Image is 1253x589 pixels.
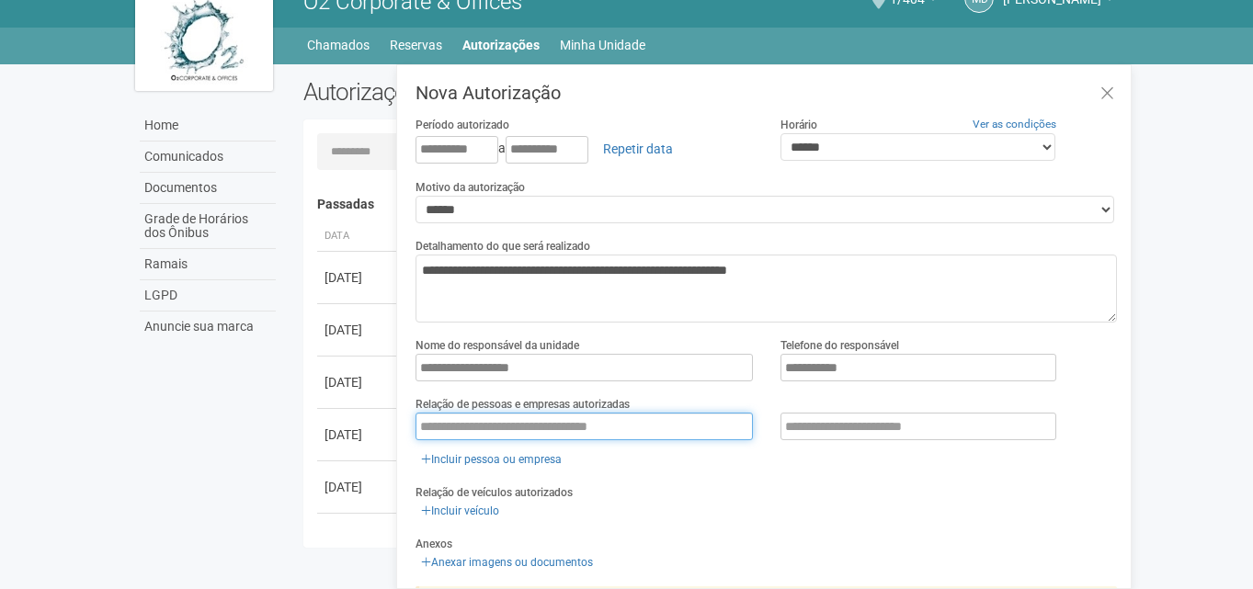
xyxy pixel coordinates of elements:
[416,84,1117,102] h3: Nova Autorização
[560,32,645,58] a: Minha Unidade
[325,425,393,444] div: [DATE]
[416,501,505,521] a: Incluir veículo
[325,530,393,549] div: [DATE]
[591,133,685,164] a: Repetir data
[416,552,598,572] a: Anexar imagens ou documentos
[416,484,573,501] label: Relação de veículos autorizados
[140,173,276,204] a: Documentos
[325,268,393,287] div: [DATE]
[140,249,276,280] a: Ramais
[317,198,1105,211] h4: Passadas
[416,337,579,354] label: Nome do responsável da unidade
[416,396,630,413] label: Relação de pessoas e empresas autorizadas
[325,321,393,339] div: [DATE]
[317,221,400,252] th: Data
[416,117,509,133] label: Período autorizado
[325,373,393,391] div: [DATE]
[416,536,452,552] label: Anexos
[307,32,370,58] a: Chamados
[416,238,590,255] label: Detalhamento do que será realizado
[462,32,540,58] a: Autorizações
[140,204,276,249] a: Grade de Horários dos Ônibus
[780,117,817,133] label: Horário
[390,32,442,58] a: Reservas
[303,78,697,106] h2: Autorizações
[416,449,567,470] a: Incluir pessoa ou empresa
[140,280,276,311] a: LGPD
[140,110,276,142] a: Home
[780,337,899,354] label: Telefone do responsável
[973,118,1056,130] a: Ver as condições
[325,478,393,496] div: [DATE]
[416,133,753,164] div: a
[140,311,276,342] a: Anuncie sua marca
[416,179,525,196] label: Motivo da autorização
[140,142,276,173] a: Comunicados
